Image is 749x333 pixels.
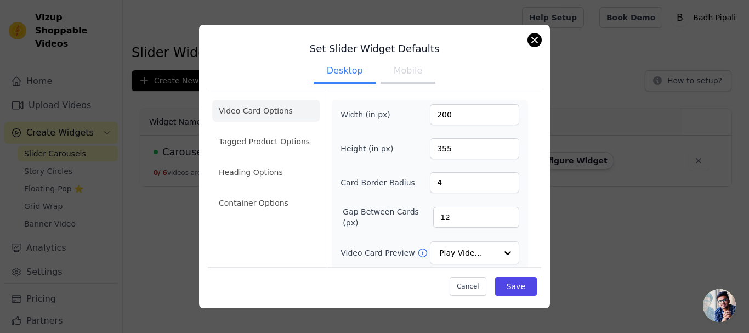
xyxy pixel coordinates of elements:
[528,33,541,47] button: Close modal
[341,109,400,120] label: Width (in px)
[450,276,486,295] button: Cancel
[212,100,320,122] li: Video Card Options
[343,206,433,228] label: Gap Between Cards (px)
[341,177,415,188] label: Card Border Radius
[381,60,435,84] button: Mobile
[341,247,417,258] label: Video Card Preview
[314,60,376,84] button: Desktop
[341,143,400,154] label: Height (in px)
[212,192,320,214] li: Container Options
[212,131,320,153] li: Tagged Product Options
[208,42,541,55] h3: Set Slider Widget Defaults
[495,276,537,295] button: Save
[703,289,736,322] div: Open chat
[212,161,320,183] li: Heading Options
